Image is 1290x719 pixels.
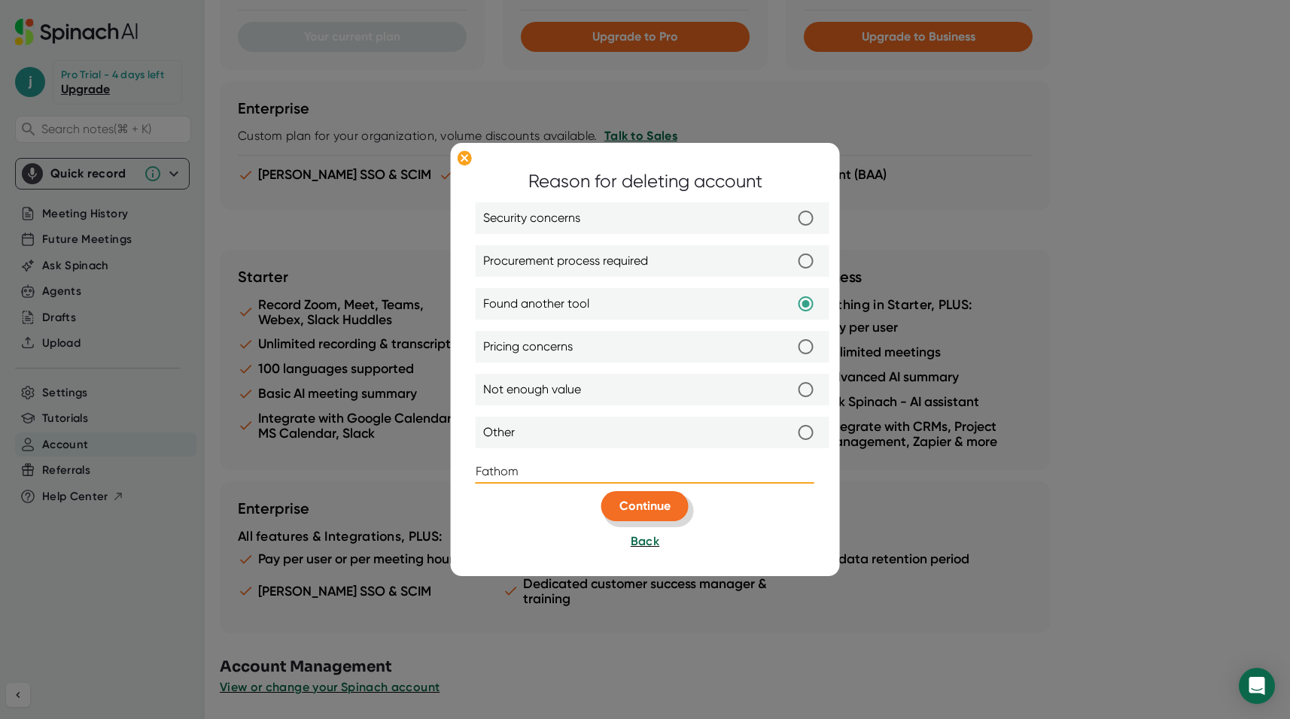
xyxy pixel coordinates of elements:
span: Continue [619,499,671,514]
span: Procurement process required [483,253,648,271]
span: Security concerns [483,210,580,228]
span: Other [483,424,515,442]
span: Pricing concerns [483,338,573,356]
div: Reason for deleting account [528,168,762,196]
button: Continue [601,492,689,522]
span: Not enough value [483,381,581,399]
span: Found another tool [483,296,589,314]
div: Open Intercom Messenger [1239,668,1275,704]
button: Back [631,533,659,551]
input: Provide additional detail [476,460,814,484]
span: Back [631,535,659,549]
